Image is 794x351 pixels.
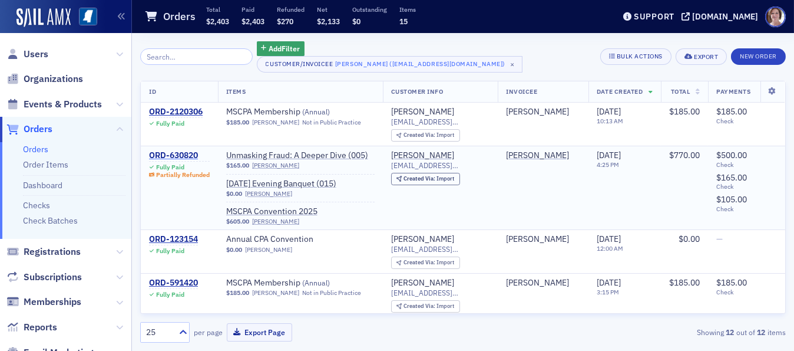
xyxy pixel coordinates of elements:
[391,129,460,142] div: Created Via: Import
[226,190,242,198] span: $0.00
[391,173,460,185] div: Created Via: Import
[669,106,700,117] span: $185.00
[24,296,81,309] span: Memberships
[506,107,580,117] span: Lisa Meade
[149,87,156,96] span: ID
[317,17,340,26] span: $2,133
[765,6,786,27] span: Profile
[391,278,454,288] a: [PERSON_NAME]
[24,98,102,111] span: Events & Products
[403,176,454,182] div: Import
[149,234,198,245] a: ORD-123154
[302,107,330,116] span: ( Annual )
[226,206,375,217] span: MSCPA Convention 2025
[6,98,102,111] a: Events & Products
[731,48,786,65] button: New Order
[241,17,264,26] span: $2,403
[391,150,454,161] div: [PERSON_NAME]
[716,194,747,205] span: $105.00
[226,150,375,161] span: Unmasking Fraud: A Deeper Dive (005)
[716,161,777,169] span: Check
[506,234,569,245] a: [PERSON_NAME]
[506,150,569,161] a: [PERSON_NAME]
[391,107,454,117] a: [PERSON_NAME]
[79,8,97,26] img: SailAMX
[391,257,460,269] div: Created Via: Import
[391,288,489,297] span: [EMAIL_ADDRESS][DOMAIN_NAME]
[506,150,580,161] span: Lisa Meade
[506,107,569,117] a: [PERSON_NAME]
[391,234,454,245] a: [PERSON_NAME]
[600,48,671,65] button: Bulk Actions
[226,246,242,254] span: $0.00
[403,131,436,139] span: Created Via :
[634,11,674,22] div: Support
[302,278,330,287] span: ( Annual )
[399,5,416,14] p: Items
[597,87,643,96] span: Date Created
[257,41,305,56] button: AddFilter
[755,327,767,337] strong: 12
[302,119,361,126] div: Not in Public Practice
[716,277,747,288] span: $185.00
[391,245,489,254] span: [EMAIL_ADDRESS][DOMAIN_NAME]
[403,260,454,266] div: Import
[391,161,489,170] span: [EMAIL_ADDRESS][DOMAIN_NAME]
[156,120,184,127] div: Fully Paid
[226,107,375,117] span: MSCPA Membership
[156,171,210,179] div: Partially Refunded
[597,277,621,288] span: [DATE]
[694,54,718,60] div: Export
[24,73,83,86] span: Organizations
[226,218,249,225] span: $605.00
[245,246,292,254] a: [PERSON_NAME]
[226,278,375,288] a: MSCPA Membership (Annual)
[6,123,52,136] a: Orders
[206,5,229,14] p: Total
[23,180,62,191] a: Dashboard
[23,159,68,170] a: Order Items
[716,288,777,296] span: Check
[676,48,727,65] button: Export
[252,289,299,297] a: [PERSON_NAME]
[252,162,299,169] a: [PERSON_NAME]
[226,119,249,126] span: $185.00
[506,278,569,288] a: [PERSON_NAME]
[24,245,81,258] span: Registrations
[252,119,299,126] a: [PERSON_NAME]
[71,8,97,28] a: View Homepage
[6,296,81,309] a: Memberships
[692,11,758,22] div: [DOMAIN_NAME]
[669,277,700,288] span: $185.00
[671,87,690,96] span: Total
[352,17,360,26] span: $0
[597,288,619,296] time: 3:15 PM
[716,205,777,213] span: Check
[140,48,253,65] input: Search…
[403,132,454,139] div: Import
[194,327,223,337] label: per page
[6,321,57,334] a: Reports
[226,162,249,169] span: $165.00
[679,234,700,244] span: $0.00
[716,150,747,160] span: $500.00
[716,87,750,96] span: Payments
[277,17,293,26] span: $270
[149,150,210,161] div: ORD-630820
[716,183,777,191] span: Check
[597,106,621,117] span: [DATE]
[156,163,184,171] div: Fully Paid
[506,234,580,245] span: Lisa Meade
[597,234,621,244] span: [DATE]
[352,5,387,14] p: Outstanding
[16,8,71,27] img: SailAMX
[391,117,489,126] span: [EMAIL_ADDRESS][DOMAIN_NAME]
[716,234,723,244] span: —
[226,87,246,96] span: Items
[399,17,408,26] span: 15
